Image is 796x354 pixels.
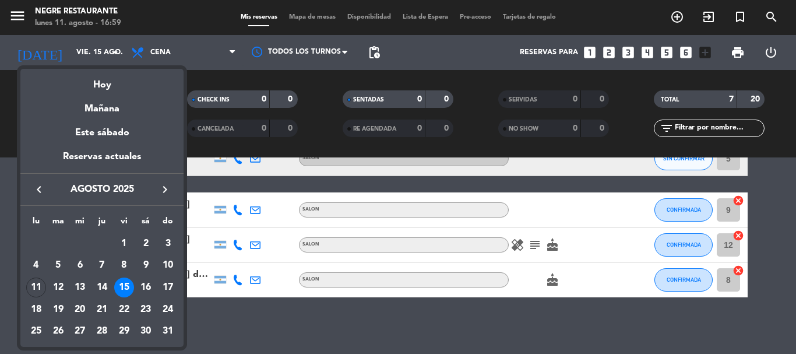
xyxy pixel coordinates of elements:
td: 13 de agosto de 2025 [69,276,91,299]
td: 5 de agosto de 2025 [47,255,69,277]
td: 11 de agosto de 2025 [25,276,47,299]
th: domingo [157,215,179,233]
div: 19 [48,300,68,320]
td: 26 de agosto de 2025 [47,321,69,343]
div: 15 [114,278,134,297]
td: 21 de agosto de 2025 [91,299,113,321]
td: 19 de agosto de 2025 [47,299,69,321]
th: miércoles [69,215,91,233]
div: 26 [48,322,68,342]
button: keyboard_arrow_left [29,182,50,197]
div: 30 [136,322,156,342]
div: 28 [92,322,112,342]
div: 1 [114,234,134,254]
div: 20 [70,300,90,320]
div: 22 [114,300,134,320]
span: agosto 2025 [50,182,154,197]
td: 7 de agosto de 2025 [91,255,113,277]
div: 9 [136,255,156,275]
div: Reservas actuales [20,149,184,173]
div: 3 [158,234,178,254]
td: 8 de agosto de 2025 [113,255,135,277]
th: martes [47,215,69,233]
div: Hoy [20,69,184,93]
div: 23 [136,300,156,320]
td: 16 de agosto de 2025 [135,276,157,299]
td: 22 de agosto de 2025 [113,299,135,321]
td: 15 de agosto de 2025 [113,276,135,299]
div: 7 [92,255,112,275]
i: keyboard_arrow_right [158,183,172,197]
div: Mañana [20,93,184,117]
i: keyboard_arrow_left [32,183,46,197]
td: 14 de agosto de 2025 [91,276,113,299]
div: 16 [136,278,156,297]
td: 9 de agosto de 2025 [135,255,157,277]
td: AGO. [25,233,113,255]
div: 18 [26,300,46,320]
div: 13 [70,278,90,297]
td: 12 de agosto de 2025 [47,276,69,299]
button: keyboard_arrow_right [154,182,175,197]
td: 28 de agosto de 2025 [91,321,113,343]
div: 10 [158,255,178,275]
td: 2 de agosto de 2025 [135,233,157,255]
div: 11 [26,278,46,297]
td: 18 de agosto de 2025 [25,299,47,321]
div: 21 [92,300,112,320]
div: 17 [158,278,178,297]
td: 24 de agosto de 2025 [157,299,179,321]
div: 31 [158,322,178,342]
td: 3 de agosto de 2025 [157,233,179,255]
div: 14 [92,278,112,297]
td: 17 de agosto de 2025 [157,276,179,299]
div: 5 [48,255,68,275]
div: 29 [114,322,134,342]
td: 4 de agosto de 2025 [25,255,47,277]
div: Este sábado [20,117,184,149]
div: 8 [114,255,134,275]
div: 2 [136,234,156,254]
td: 30 de agosto de 2025 [135,321,157,343]
td: 20 de agosto de 2025 [69,299,91,321]
th: lunes [25,215,47,233]
th: jueves [91,215,113,233]
td: 1 de agosto de 2025 [113,233,135,255]
td: 10 de agosto de 2025 [157,255,179,277]
td: 6 de agosto de 2025 [69,255,91,277]
div: 27 [70,322,90,342]
th: viernes [113,215,135,233]
div: 24 [158,300,178,320]
div: 4 [26,255,46,275]
td: 25 de agosto de 2025 [25,321,47,343]
div: 12 [48,278,68,297]
td: 31 de agosto de 2025 [157,321,179,343]
div: 25 [26,322,46,342]
td: 27 de agosto de 2025 [69,321,91,343]
th: sábado [135,215,157,233]
td: 23 de agosto de 2025 [135,299,157,321]
td: 29 de agosto de 2025 [113,321,135,343]
div: 6 [70,255,90,275]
